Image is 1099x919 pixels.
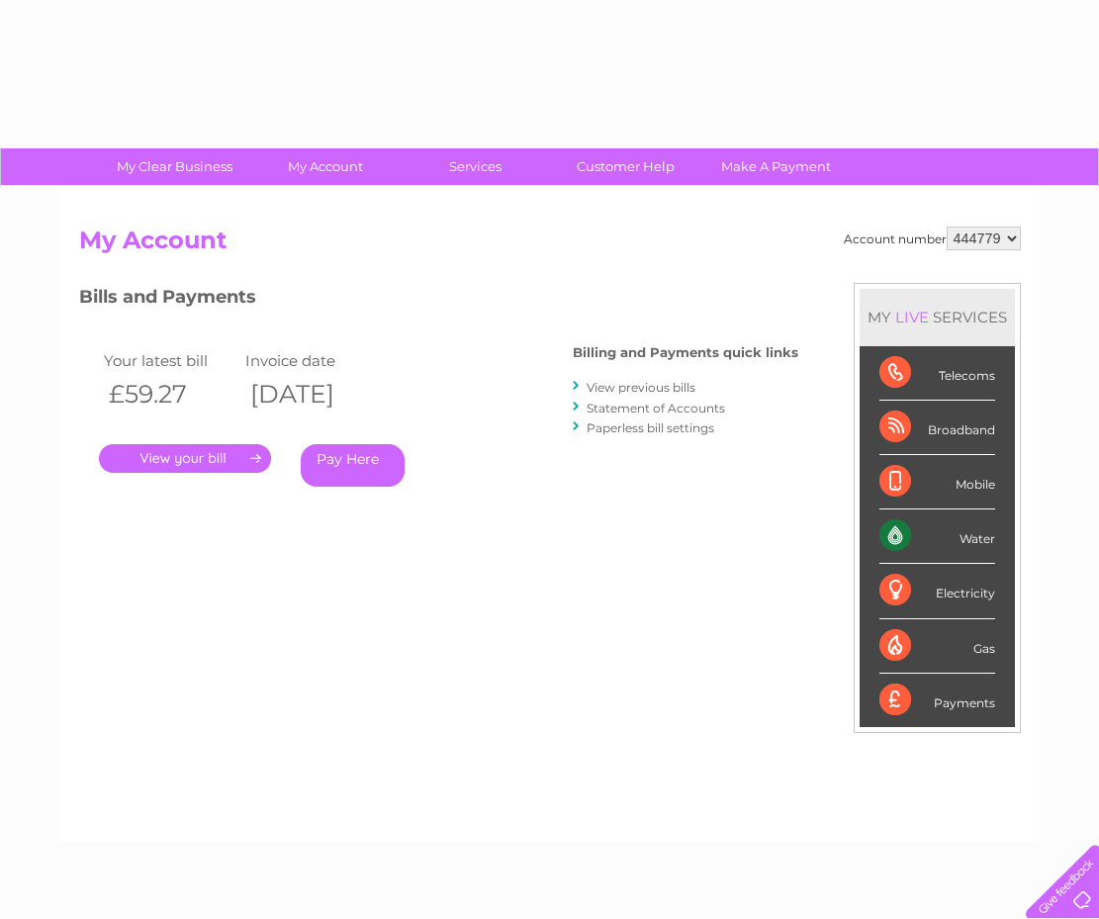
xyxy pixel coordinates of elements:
[240,374,383,414] th: [DATE]
[844,227,1021,250] div: Account number
[879,619,995,674] div: Gas
[587,401,725,415] a: Statement of Accounts
[879,564,995,618] div: Electricity
[587,380,695,395] a: View previous bills
[573,345,798,360] h4: Billing and Payments quick links
[879,509,995,564] div: Water
[394,148,557,185] a: Services
[93,148,256,185] a: My Clear Business
[544,148,707,185] a: Customer Help
[240,347,383,374] td: Invoice date
[79,283,798,318] h3: Bills and Payments
[99,444,271,473] a: .
[879,455,995,509] div: Mobile
[99,374,241,414] th: £59.27
[694,148,858,185] a: Make A Payment
[301,444,405,487] a: Pay Here
[879,674,995,727] div: Payments
[879,346,995,401] div: Telecoms
[879,401,995,455] div: Broadband
[587,420,714,435] a: Paperless bill settings
[79,227,1021,264] h2: My Account
[243,148,407,185] a: My Account
[99,347,241,374] td: Your latest bill
[860,289,1015,345] div: MY SERVICES
[891,308,933,326] div: LIVE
